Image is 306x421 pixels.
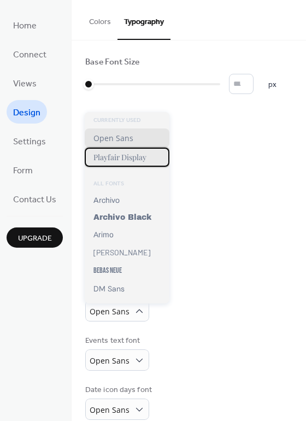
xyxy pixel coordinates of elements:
[7,158,39,182] a: Form
[7,187,63,210] a: Contact Us
[93,213,151,221] span: Archivo Black
[13,46,46,63] span: Connect
[90,306,130,317] span: Open Sans
[93,248,150,257] span: [PERSON_NAME]
[93,302,118,312] span: Figtree
[7,42,53,66] a: Connect
[93,133,133,143] span: Open Sans
[13,162,33,179] span: Form
[85,57,139,68] div: Base Font Size
[93,230,114,239] span: Arimo
[90,405,130,415] span: Open Sans
[7,129,52,153] a: Settings
[85,335,147,347] div: Events text font
[93,284,125,294] span: DM Sans
[13,75,37,92] span: Views
[7,227,63,248] button: Upgrade
[13,104,40,121] span: Design
[18,233,52,244] span: Upgrade
[268,79,276,91] span: px
[7,100,47,124] a: Design
[7,71,43,95] a: Views
[93,196,120,204] span: Archivo
[13,17,37,34] span: Home
[13,133,46,150] span: Settings
[93,266,122,275] span: Bebas Neue
[85,384,152,396] div: Date icon days font
[13,191,56,208] span: Contact Us
[93,152,146,162] span: Playfair Display
[7,13,43,37] a: Home
[90,355,130,366] span: Open Sans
